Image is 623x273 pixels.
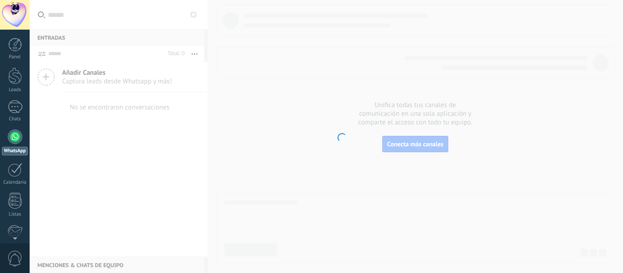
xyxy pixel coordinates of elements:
[2,180,28,185] div: Calendario
[2,116,28,122] div: Chats
[2,54,28,60] div: Panel
[2,211,28,217] div: Listas
[2,87,28,93] div: Leads
[2,147,28,155] div: WhatsApp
